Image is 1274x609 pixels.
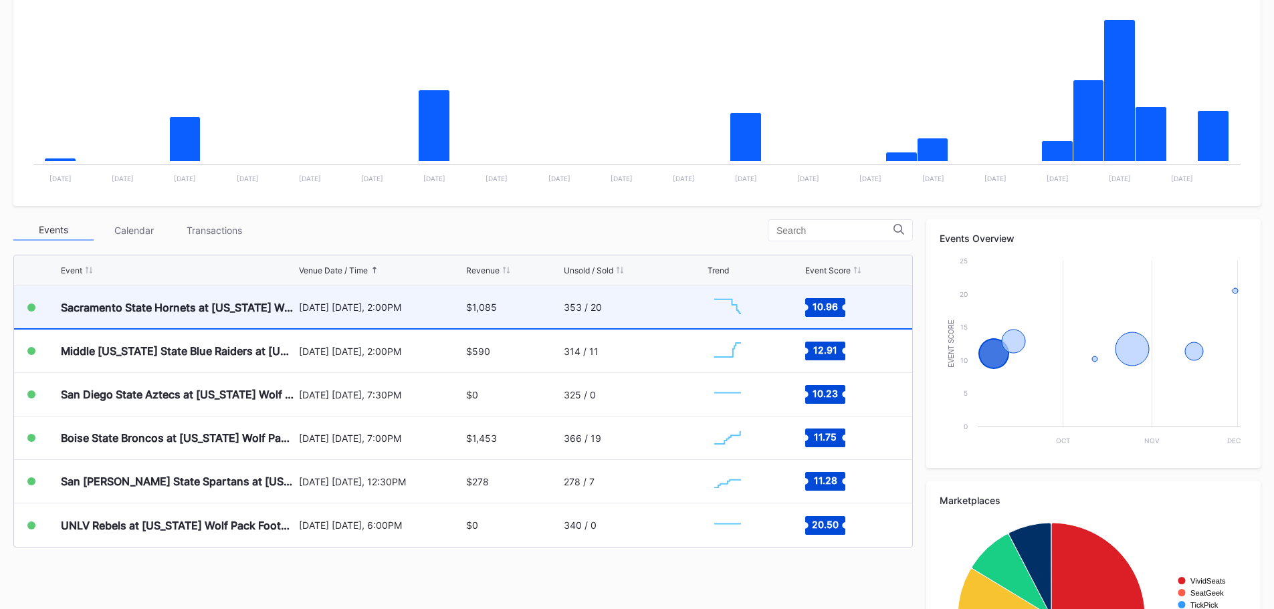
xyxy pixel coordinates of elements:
[708,378,748,411] svg: Chart title
[814,431,837,443] text: 11.75
[960,290,968,298] text: 20
[299,301,463,313] div: [DATE] [DATE], 2:00PM
[611,174,633,182] text: [DATE]
[813,475,837,486] text: 11.28
[564,476,595,487] div: 278 / 7
[708,265,729,275] div: Trend
[1190,601,1218,609] text: TickPick
[812,518,839,529] text: 20.50
[1047,174,1069,182] text: [DATE]
[735,174,757,182] text: [DATE]
[813,344,837,356] text: 12.91
[361,174,383,182] text: [DATE]
[13,220,94,241] div: Events
[174,174,196,182] text: [DATE]
[964,389,968,397] text: 5
[708,465,748,498] svg: Chart title
[1109,174,1131,182] text: [DATE]
[960,323,968,331] text: 15
[964,422,968,431] text: 0
[564,346,599,357] div: 314 / 11
[299,174,321,182] text: [DATE]
[805,265,851,275] div: Event Score
[708,291,748,324] svg: Chart title
[94,220,174,241] div: Calendar
[466,389,478,400] div: $0
[776,225,893,236] input: Search
[299,433,463,444] div: [DATE] [DATE], 7:00PM
[299,389,463,400] div: [DATE] [DATE], 7:30PM
[960,356,968,364] text: 10
[708,509,748,542] svg: Chart title
[922,174,944,182] text: [DATE]
[1056,437,1070,445] text: Oct
[564,519,597,531] div: 340 / 0
[61,344,296,358] div: Middle [US_STATE] State Blue Raiders at [US_STATE] Wolf Pack
[797,174,819,182] text: [DATE]
[564,433,601,444] div: 366 / 19
[813,388,838,399] text: 10.23
[564,265,613,275] div: Unsold / Sold
[174,220,254,241] div: Transactions
[61,388,296,401] div: San Diego State Aztecs at [US_STATE] Wolf Pack Football
[813,300,838,312] text: 10.96
[237,174,259,182] text: [DATE]
[984,174,1006,182] text: [DATE]
[940,495,1247,506] div: Marketplaces
[486,174,508,182] text: [DATE]
[112,174,134,182] text: [DATE]
[61,519,296,532] div: UNLV Rebels at [US_STATE] Wolf Pack Football
[423,174,445,182] text: [DATE]
[548,174,570,182] text: [DATE]
[61,265,82,275] div: Event
[299,346,463,357] div: [DATE] [DATE], 2:00PM
[49,174,72,182] text: [DATE]
[466,433,497,444] div: $1,453
[1144,437,1160,445] text: Nov
[708,421,748,455] svg: Chart title
[564,389,596,400] div: 325 / 0
[61,431,296,445] div: Boise State Broncos at [US_STATE] Wolf Pack Football (Rescheduled from 10/25)
[673,174,695,182] text: [DATE]
[859,174,881,182] text: [DATE]
[960,257,968,265] text: 25
[948,320,955,368] text: Event Score
[940,254,1247,455] svg: Chart title
[708,334,748,368] svg: Chart title
[299,265,368,275] div: Venue Date / Time
[466,346,490,357] div: $590
[299,519,463,531] div: [DATE] [DATE], 6:00PM
[1190,589,1224,597] text: SeatGeek
[1190,577,1226,585] text: VividSeats
[466,301,497,313] div: $1,085
[61,475,296,488] div: San [PERSON_NAME] State Spartans at [US_STATE] Wolf Pack Football
[564,301,602,313] div: 353 / 20
[466,519,478,531] div: $0
[299,476,463,487] div: [DATE] [DATE], 12:30PM
[1227,437,1241,445] text: Dec
[1171,174,1193,182] text: [DATE]
[940,233,1247,244] div: Events Overview
[466,476,489,487] div: $278
[466,265,500,275] div: Revenue
[61,301,296,314] div: Sacramento State Hornets at [US_STATE] Wolf Pack Football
